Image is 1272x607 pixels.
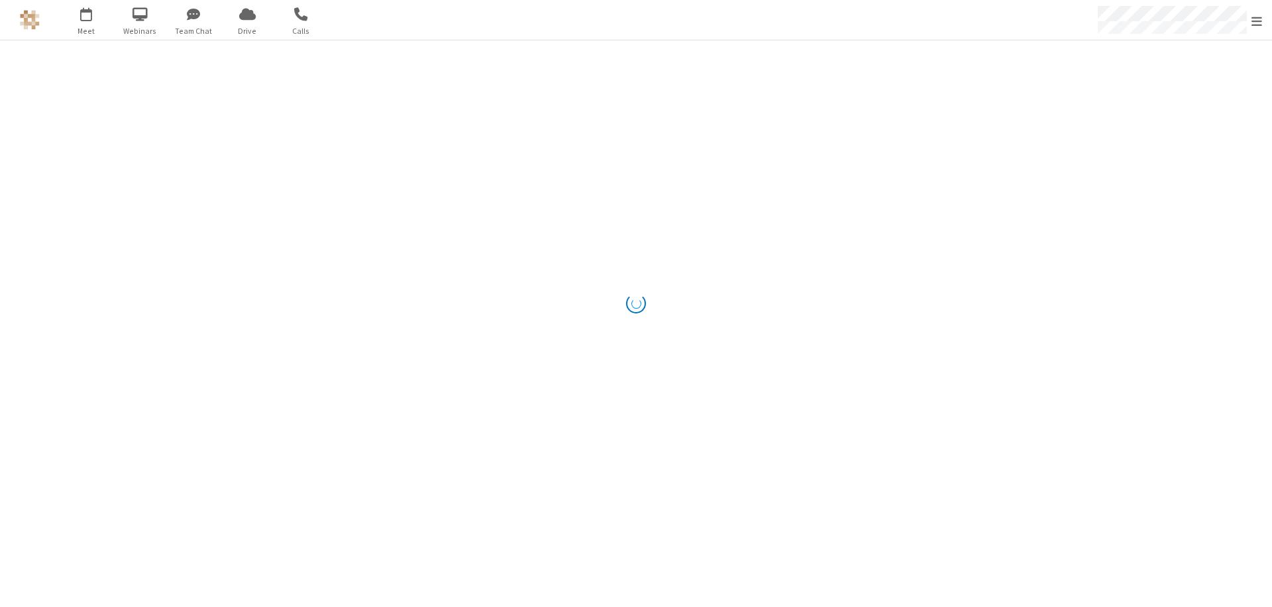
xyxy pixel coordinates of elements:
[223,25,272,37] span: Drive
[62,25,111,37] span: Meet
[115,25,165,37] span: Webinars
[276,25,326,37] span: Calls
[169,25,219,37] span: Team Chat
[20,10,40,30] img: QA Selenium DO NOT DELETE OR CHANGE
